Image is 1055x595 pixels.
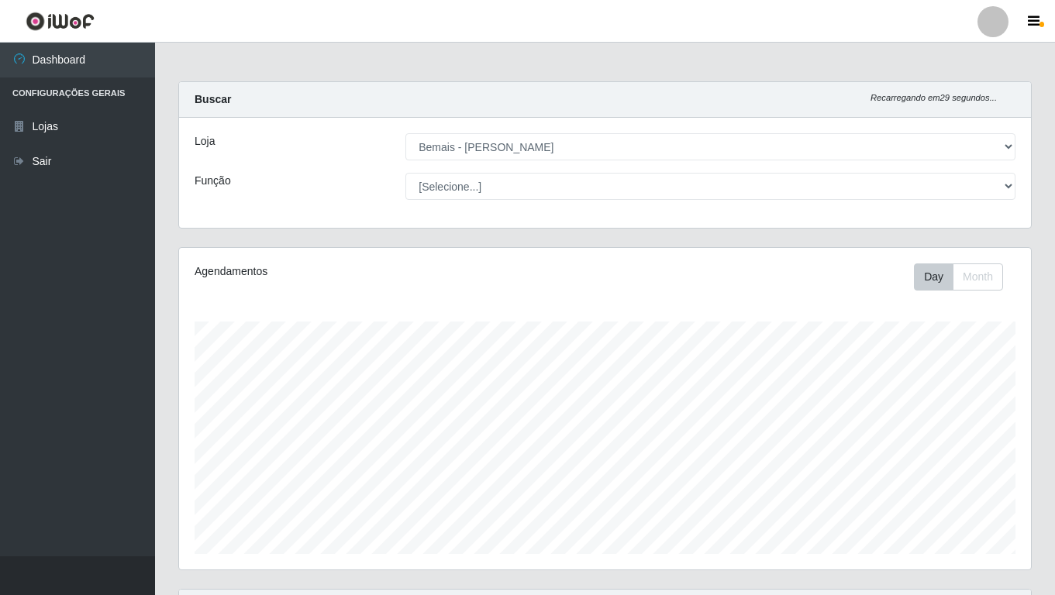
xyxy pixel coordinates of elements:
label: Loja [195,133,215,150]
label: Função [195,173,231,189]
button: Day [914,263,953,291]
i: Recarregando em 29 segundos... [871,93,997,102]
img: CoreUI Logo [26,12,95,31]
div: Toolbar with button groups [914,263,1015,291]
button: Month [953,263,1003,291]
div: First group [914,263,1003,291]
strong: Buscar [195,93,231,105]
div: Agendamentos [195,263,523,280]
